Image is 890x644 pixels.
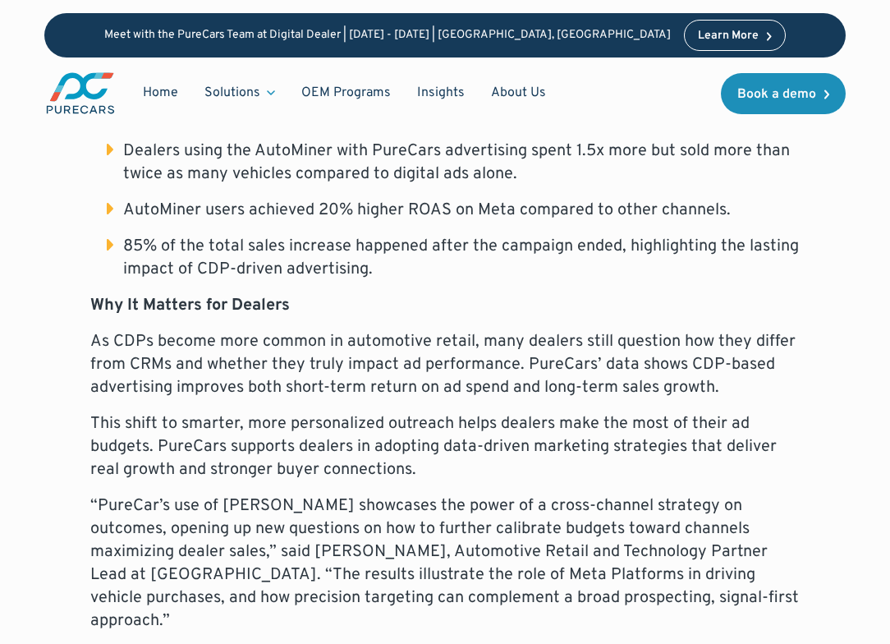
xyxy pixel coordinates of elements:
[107,140,800,186] li: Dealers using the AutoMiner with PureCars advertising spent 1.5x more but sold more than twice as...
[107,235,800,281] li: 85% of the total sales increase happened after the campaign ended, highlighting the lasting impac...
[698,30,759,42] div: Learn More
[684,20,786,51] a: Learn More
[288,77,404,108] a: OEM Programs
[107,199,800,222] li: AutoMiner users achieved 20% higher ROAS on Meta compared to other channels.
[737,88,816,101] div: Book a demo
[191,77,288,108] div: Solutions
[44,71,117,116] a: main
[90,330,800,399] p: As CDPs become more common in automotive retail, many dealers still question how they differ from...
[204,84,260,102] div: Solutions
[90,412,800,481] p: This shift to smarter, more personalized outreach helps dealers make the most of their ad budgets...
[721,73,846,114] a: Book a demo
[90,295,290,316] strong: Why It Matters for Dealers
[44,71,117,116] img: purecars logo
[478,77,559,108] a: About Us
[104,29,671,43] p: Meet with the PureCars Team at Digital Dealer | [DATE] - [DATE] | [GEOGRAPHIC_DATA], [GEOGRAPHIC_...
[404,77,478,108] a: Insights
[130,77,191,108] a: Home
